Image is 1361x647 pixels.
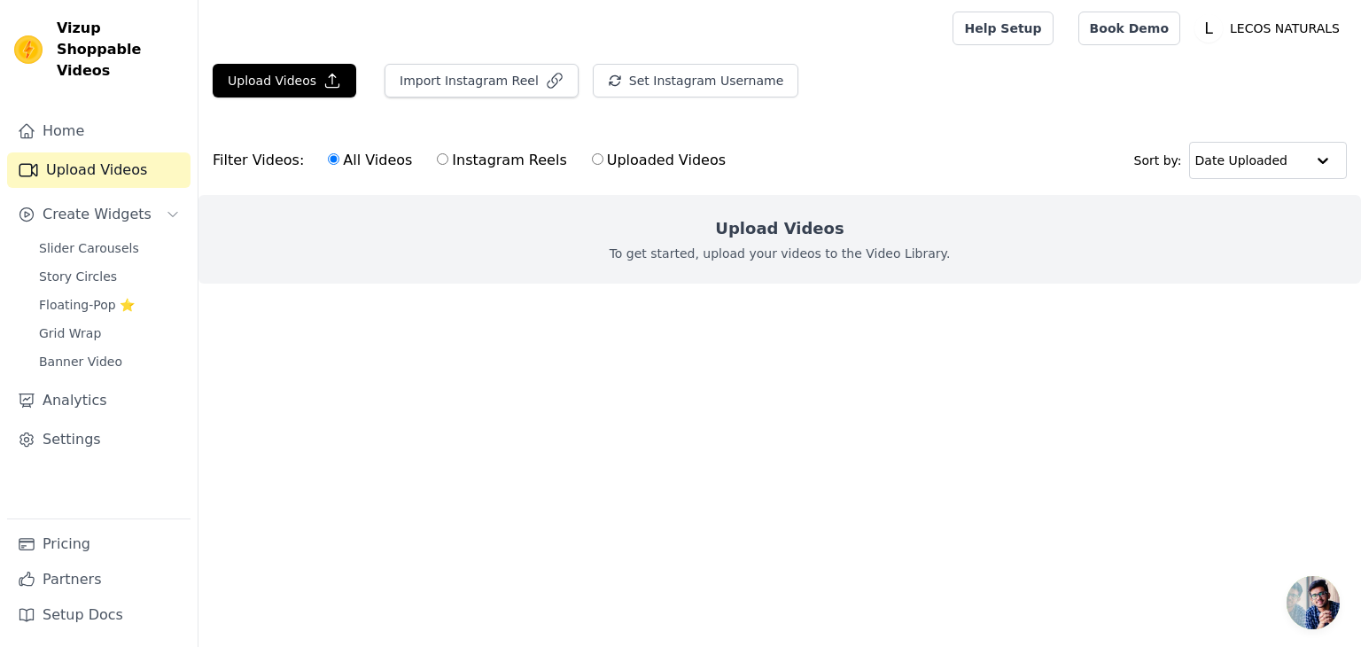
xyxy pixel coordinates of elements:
[437,153,448,165] input: Instagram Reels
[14,35,43,64] img: Vizup
[7,383,191,418] a: Analytics
[213,140,735,181] div: Filter Videos:
[213,64,356,97] button: Upload Videos
[28,292,191,317] a: Floating-Pop ⭐
[7,113,191,149] a: Home
[7,562,191,597] a: Partners
[39,296,135,314] span: Floating-Pop ⭐
[57,18,183,82] span: Vizup Shoppable Videos
[592,153,603,165] input: Uploaded Videos
[1287,576,1340,629] div: Open chat
[43,204,152,225] span: Create Widgets
[1134,142,1348,179] div: Sort by:
[593,64,798,97] button: Set Instagram Username
[1078,12,1180,45] a: Book Demo
[39,268,117,285] span: Story Circles
[1204,19,1213,37] text: L
[436,149,567,172] label: Instagram Reels
[715,216,844,241] h2: Upload Videos
[1223,12,1347,44] p: LECOS NATURALS
[28,264,191,289] a: Story Circles
[7,152,191,188] a: Upload Videos
[610,245,951,262] p: To get started, upload your videos to the Video Library.
[953,12,1053,45] a: Help Setup
[328,153,339,165] input: All Videos
[39,353,122,370] span: Banner Video
[39,324,101,342] span: Grid Wrap
[7,422,191,457] a: Settings
[1194,12,1347,44] button: L LECOS NATURALS
[28,349,191,374] a: Banner Video
[327,149,413,172] label: All Videos
[7,597,191,633] a: Setup Docs
[385,64,579,97] button: Import Instagram Reel
[28,236,191,261] a: Slider Carousels
[7,526,191,562] a: Pricing
[7,197,191,232] button: Create Widgets
[28,321,191,346] a: Grid Wrap
[39,239,139,257] span: Slider Carousels
[591,149,727,172] label: Uploaded Videos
